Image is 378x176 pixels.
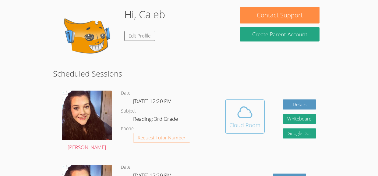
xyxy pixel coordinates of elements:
span: Request Tutor Number [138,135,185,140]
dt: Date [121,89,130,97]
a: Google Doc [283,128,316,138]
img: default.png [58,7,119,68]
h2: Scheduled Sessions [53,68,325,79]
button: Whiteboard [283,114,316,124]
button: Create Parent Account [240,27,320,41]
span: [DATE] 12:20 PM [133,98,172,105]
div: Cloud Room [229,121,260,129]
a: Details [283,99,316,110]
dd: Reading: 3rd Grade [133,115,179,125]
button: Contact Support [240,7,320,23]
a: [PERSON_NAME] [62,91,112,152]
dt: Subject [121,107,136,115]
dt: Phone [121,125,134,133]
img: avatar.png [62,91,112,140]
a: Edit Profile [124,31,155,41]
dt: Date [121,163,130,171]
h1: Hi, Caleb [124,7,165,22]
button: Cloud Room [225,99,265,134]
button: Request Tutor Number [133,133,190,143]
